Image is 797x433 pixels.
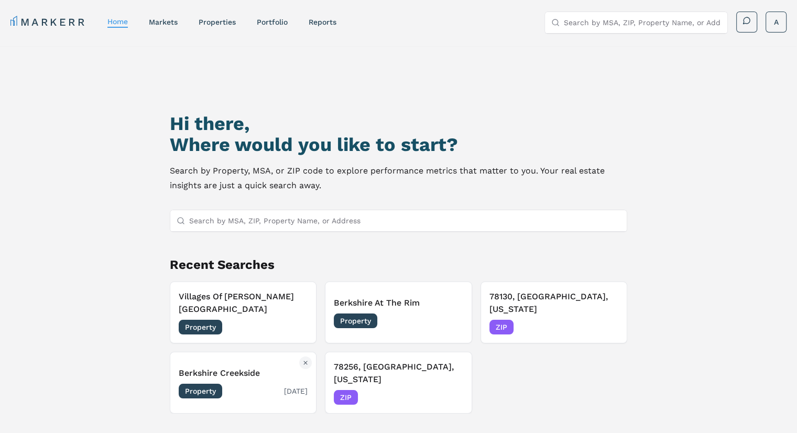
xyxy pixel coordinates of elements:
span: [DATE] [284,322,308,332]
span: A [774,17,779,27]
button: Remove Villages Of Briggs RanchVillages Of [PERSON_NAME][GEOGRAPHIC_DATA]Property[DATE] [170,282,316,343]
input: Search by MSA, ZIP, Property Name, or Address [564,12,721,33]
a: markets [149,18,178,26]
span: ZIP [489,320,514,334]
span: [DATE] [284,386,308,396]
h3: 78130, [GEOGRAPHIC_DATA], [US_STATE] [489,290,618,316]
button: Remove 78256, San Antonio, Texas78256, [GEOGRAPHIC_DATA], [US_STATE]ZIP[DATE] [325,352,472,414]
span: [DATE] [595,322,618,332]
h2: Recent Searches [170,256,627,273]
button: Remove Berkshire CreeksideBerkshire CreeksideProperty[DATE] [170,352,316,414]
a: Portfolio [257,18,288,26]
button: Remove Berkshire Creekside [299,356,312,369]
p: Search by Property, MSA, or ZIP code to explore performance metrics that matter to you. Your real... [170,164,627,193]
a: MARKERR [10,15,86,29]
span: Property [334,313,377,328]
button: A [766,12,787,33]
h1: Hi there, [170,113,627,134]
span: ZIP [334,390,358,405]
span: Property [179,384,222,398]
span: [DATE] [440,392,463,403]
a: reports [309,18,336,26]
h3: 78256, [GEOGRAPHIC_DATA], [US_STATE] [334,361,463,386]
button: Remove Berkshire At The RimBerkshire At The RimProperty[DATE] [325,282,472,343]
h3: Berkshire At The Rim [334,297,463,309]
input: Search by MSA, ZIP, Property Name, or Address [189,210,620,231]
a: properties [199,18,236,26]
h2: Where would you like to start? [170,134,627,155]
h3: Berkshire Creekside [179,367,308,380]
span: Property [179,320,222,334]
button: Remove 78130, New Braunfels, Texas78130, [GEOGRAPHIC_DATA], [US_STATE]ZIP[DATE] [481,282,627,343]
span: [DATE] [440,316,463,326]
h3: Villages Of [PERSON_NAME][GEOGRAPHIC_DATA] [179,290,308,316]
a: home [107,17,128,26]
